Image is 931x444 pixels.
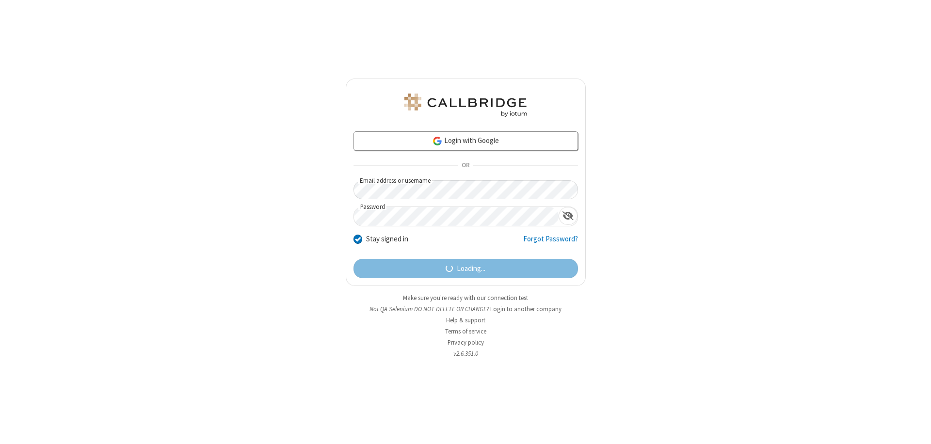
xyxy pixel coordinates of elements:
li: Not QA Selenium DO NOT DELETE OR CHANGE? [346,304,586,314]
a: Make sure you're ready with our connection test [403,294,528,302]
img: google-icon.png [432,136,443,146]
a: Login with Google [353,131,578,151]
input: Password [354,207,559,226]
span: OR [458,159,473,173]
img: QA Selenium DO NOT DELETE OR CHANGE [402,94,529,117]
a: Terms of service [445,327,486,335]
input: Email address or username [353,180,578,199]
li: v2.6.351.0 [346,349,586,358]
div: Show password [559,207,578,225]
label: Stay signed in [366,234,408,245]
a: Help & support [446,316,485,324]
span: Loading... [457,263,485,274]
a: Forgot Password? [523,234,578,252]
button: Loading... [353,259,578,278]
a: Privacy policy [448,338,484,347]
button: Login to another company [490,304,562,314]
